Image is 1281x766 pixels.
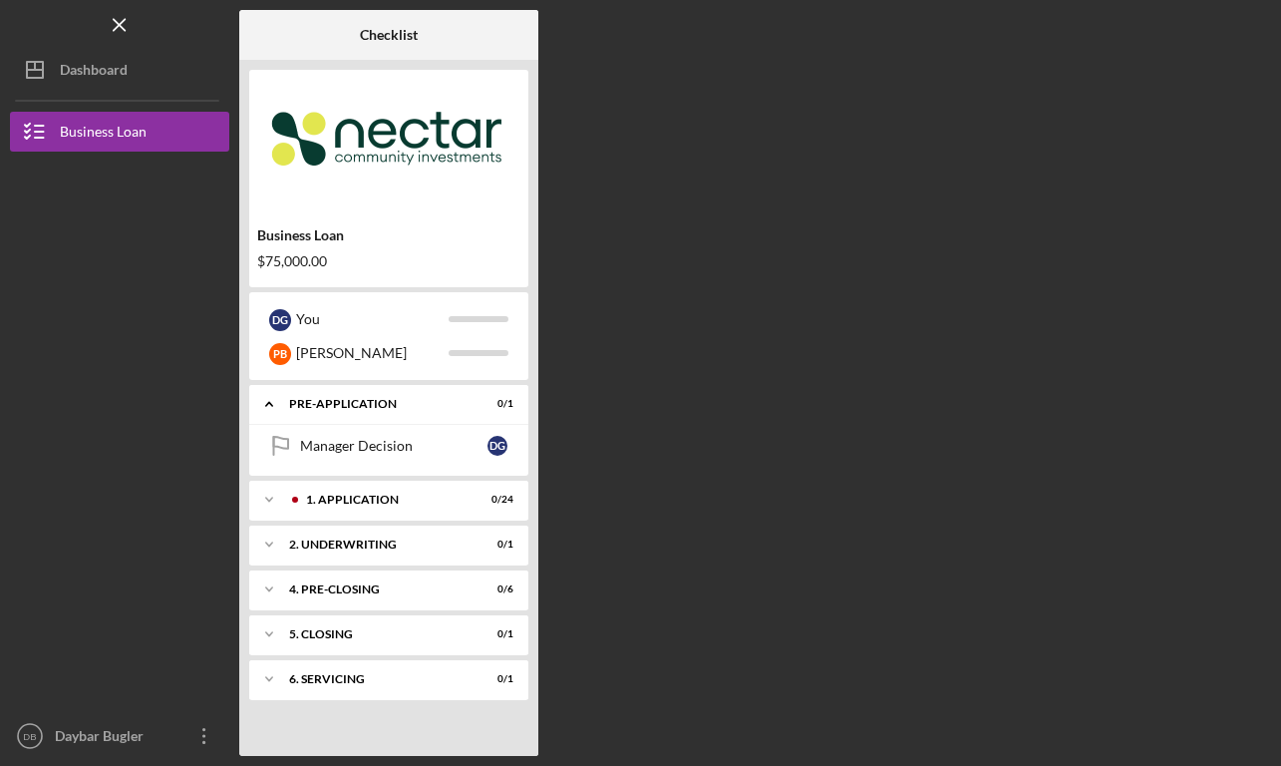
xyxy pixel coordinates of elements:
[296,302,449,336] div: You
[259,426,518,466] a: Manager DecisionDG
[257,227,520,243] div: Business Loan
[50,716,179,761] div: Daybar Bugler
[60,112,147,157] div: Business Loan
[478,398,513,410] div: 0 / 1
[478,673,513,685] div: 0 / 1
[289,398,464,410] div: Pre-Application
[249,80,528,199] img: Product logo
[257,253,520,269] div: $75,000.00
[269,343,291,365] div: P B
[289,539,464,551] div: 2. Underwriting
[478,583,513,595] div: 0 / 6
[478,539,513,551] div: 0 / 1
[487,436,507,456] div: D G
[10,50,229,90] button: Dashboard
[478,494,513,506] div: 0 / 24
[289,583,464,595] div: 4. Pre-Closing
[306,494,464,506] div: 1. Application
[269,309,291,331] div: D G
[289,673,464,685] div: 6. Servicing
[60,50,128,95] div: Dashboard
[478,628,513,640] div: 0 / 1
[10,716,229,756] button: DBDaybar Bugler
[10,112,229,152] button: Business Loan
[360,27,418,43] b: Checklist
[23,731,36,742] text: DB
[300,438,487,454] div: Manager Decision
[296,336,449,370] div: [PERSON_NAME]
[289,628,464,640] div: 5. Closing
